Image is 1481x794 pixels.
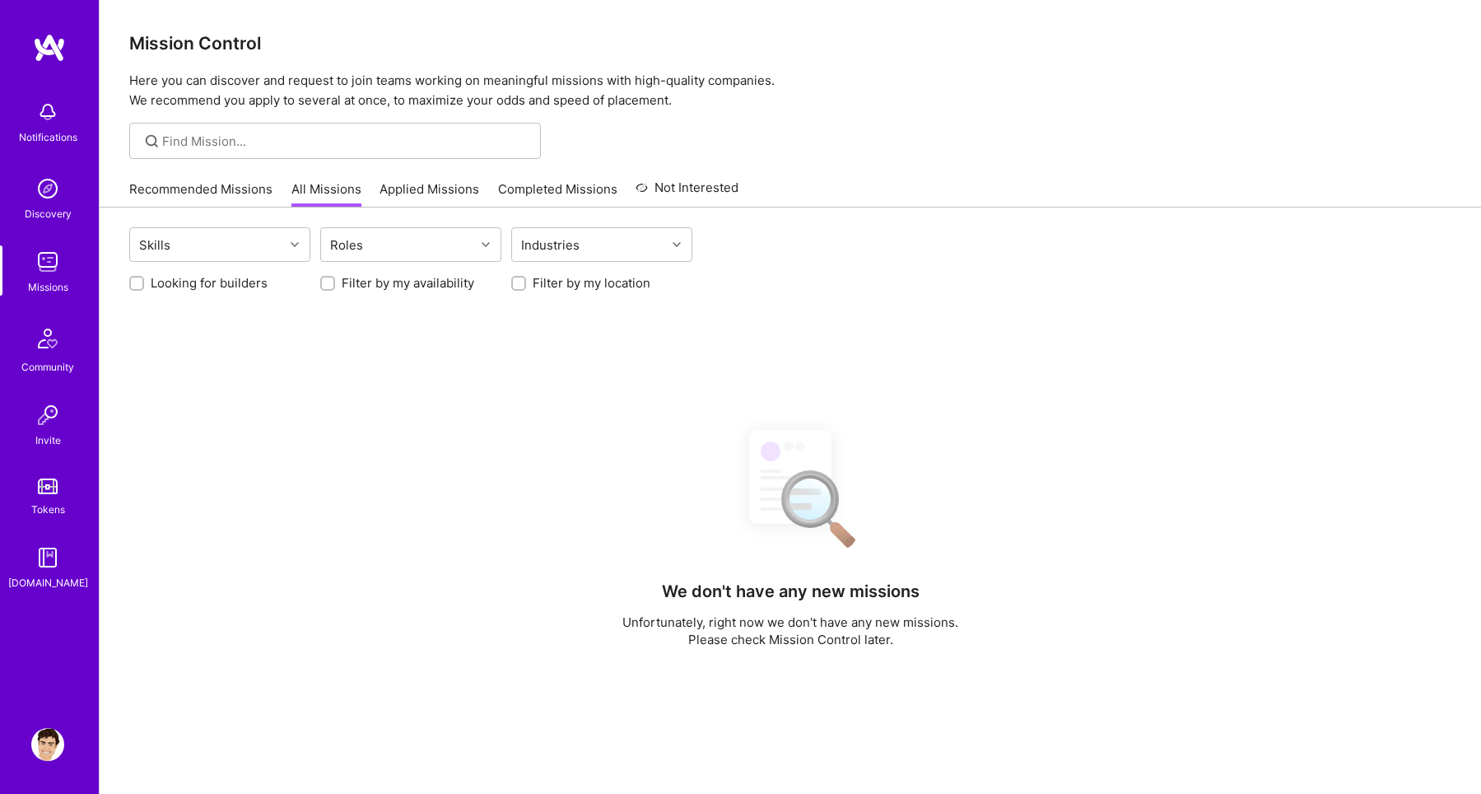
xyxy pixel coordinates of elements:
[19,128,77,146] div: Notifications
[38,479,58,494] img: tokens
[31,399,64,432] img: Invite
[498,180,617,208] a: Completed Missions
[129,180,272,208] a: Recommended Missions
[151,274,268,292] label: Looking for builders
[31,172,64,205] img: discovery
[517,233,584,257] div: Industries
[28,278,68,296] div: Missions
[673,241,681,249] i: icon Chevron
[720,415,860,559] img: No Results
[8,574,88,591] div: [DOMAIN_NAME]
[142,132,161,151] i: icon SearchGrey
[35,432,61,449] div: Invite
[129,71,1451,110] p: Here you can discover and request to join teams working on meaningful missions with high-quality ...
[33,33,66,63] img: logo
[342,274,474,292] label: Filter by my availability
[162,133,529,150] input: Find Mission...
[533,274,650,292] label: Filter by my location
[482,241,490,249] i: icon Chevron
[25,205,72,222] div: Discovery
[31,501,65,518] div: Tokens
[636,178,738,208] a: Not Interested
[662,581,920,601] h4: We don't have any new missions
[129,33,1451,54] h3: Mission Control
[31,728,64,761] img: User Avatar
[135,233,175,257] div: Skills
[31,96,64,128] img: bell
[622,614,958,631] p: Unfortunately, right now we don't have any new missions.
[31,541,64,574] img: guide book
[28,319,68,358] img: Community
[21,358,74,376] div: Community
[326,233,367,257] div: Roles
[291,180,361,208] a: All Missions
[291,241,299,249] i: icon Chevron
[380,180,479,208] a: Applied Missions
[622,631,958,648] p: Please check Mission Control later.
[31,245,64,278] img: teamwork
[27,728,68,761] a: User Avatar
